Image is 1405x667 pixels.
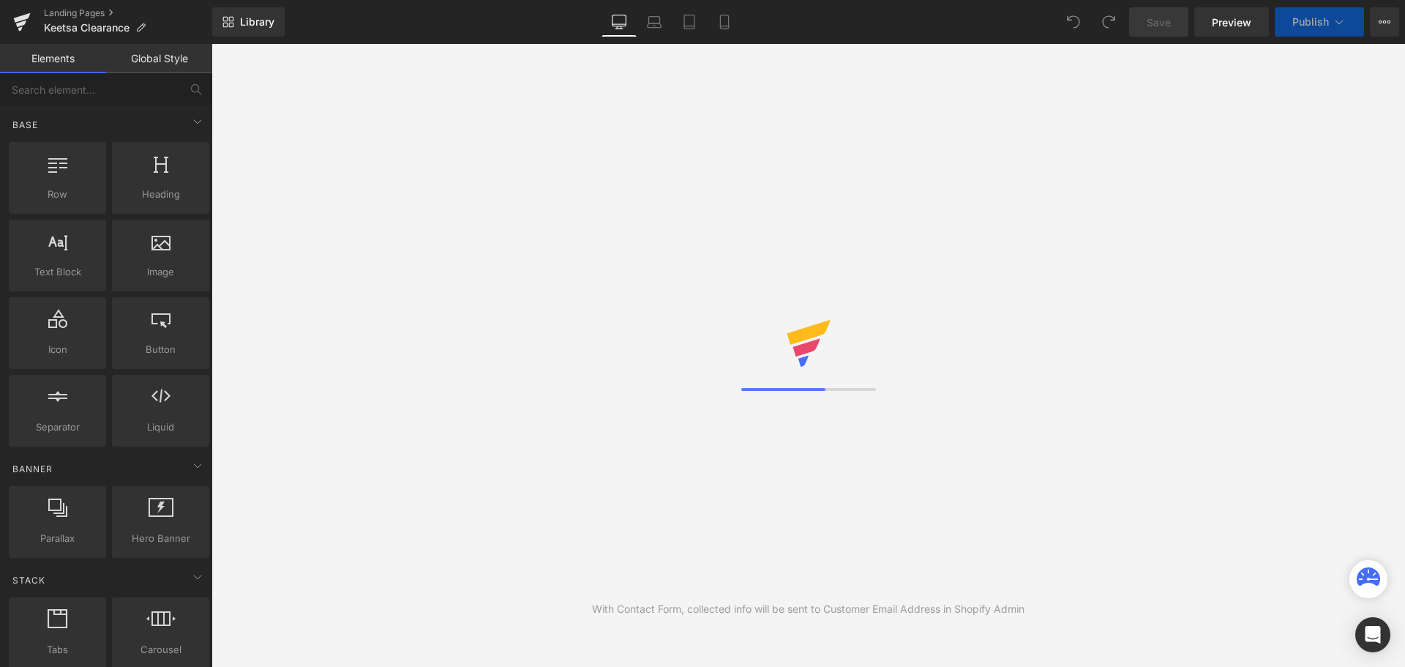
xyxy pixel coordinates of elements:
a: New Library [212,7,285,37]
span: Preview [1212,15,1251,30]
span: Parallax [13,531,102,546]
span: Icon [13,342,102,357]
a: Mobile [707,7,742,37]
span: Image [116,264,205,280]
span: Tabs [13,642,102,657]
button: More [1370,7,1399,37]
span: Text Block [13,264,102,280]
a: Desktop [602,7,637,37]
button: Undo [1059,7,1088,37]
a: Tablet [672,7,707,37]
span: Liquid [116,420,205,435]
a: Preview [1194,7,1269,37]
span: Banner [11,462,54,476]
span: Save [1147,15,1171,30]
span: Stack [11,573,47,587]
a: Landing Pages [44,7,212,19]
span: Keetsa Clearance [44,22,130,34]
span: Row [13,187,102,202]
span: Base [11,118,40,132]
span: Button [116,342,205,357]
span: Separator [13,420,102,435]
span: Hero Banner [116,531,205,546]
button: Redo [1094,7,1123,37]
button: Publish [1275,7,1364,37]
span: Publish [1292,16,1329,28]
span: Carousel [116,642,205,657]
span: Library [240,15,274,29]
span: Heading [116,187,205,202]
div: With Contact Form, collected info will be sent to Customer Email Address in Shopify Admin [592,601,1024,617]
a: Global Style [106,44,212,73]
a: Laptop [637,7,672,37]
div: Open Intercom Messenger [1355,617,1390,652]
